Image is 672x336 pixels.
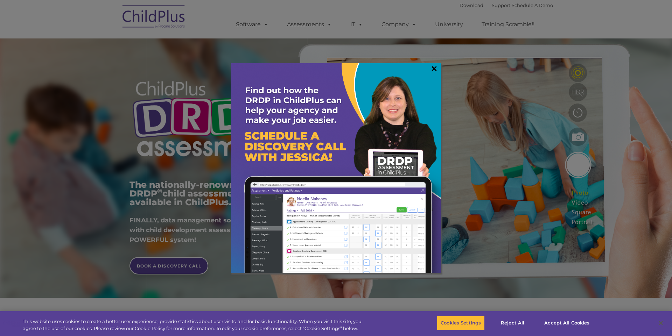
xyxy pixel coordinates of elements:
button: Reject All [491,316,534,330]
a: × [430,65,438,72]
div: This website uses cookies to create a better user experience, provide statistics about user visit... [23,318,370,332]
button: Cookies Settings [437,316,485,330]
button: Close [653,315,668,331]
button: Accept All Cookies [540,316,593,330]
